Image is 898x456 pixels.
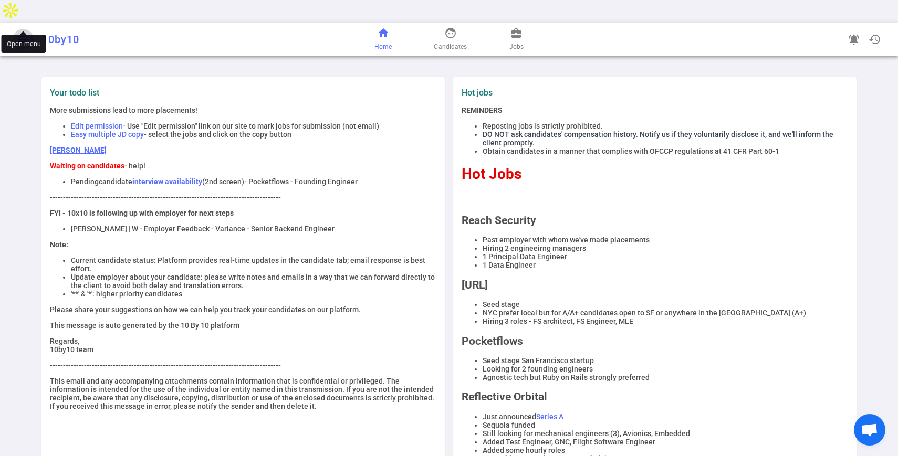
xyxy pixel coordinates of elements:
a: Series A [536,412,563,421]
li: Seed stage San Francisco startup [483,356,848,365]
h2: Pocketflows [462,335,848,347]
a: Candidates [434,27,467,52]
a: Jobs [509,27,524,52]
li: Looking for 2 founding engineers [483,365,848,373]
span: Jobs [509,41,524,52]
li: Update employer about your candidate: please write notes and emails in a way that we can forward ... [71,273,436,290]
li: Just announced [483,412,848,421]
h2: Reach Security [462,214,848,227]
span: - select the jobs and click on the copy button [144,130,291,139]
a: [PERSON_NAME] [50,146,107,154]
span: (2nd screen) [202,177,244,186]
a: Home [374,27,392,52]
div: Open chat [854,414,885,446]
p: This email and any accompanying attachments contain information that is confidential or privilege... [50,377,436,410]
span: Candidates [434,41,467,52]
span: Easy multiple JD copy [71,130,144,139]
li: Obtain candidates in a manner that complies with OFCCP regulations at 41 CFR Part 60-1 [483,147,848,155]
div: 10by10 [42,33,295,46]
li: Sequoia funded [483,421,848,429]
p: This message is auto generated by the 10 By 10 platform [50,321,436,330]
span: - Pocketflows - Founding Engineer [244,177,358,186]
li: '**' & '*': higher priority candidates [71,290,436,298]
span: More submissions lead to more placements! [50,106,197,114]
span: - help! [124,162,145,170]
span: Home [374,41,392,52]
span: Pending [71,177,99,186]
span: candidate [99,177,132,186]
li: NYC prefer local but for A/A+ candidates open to SF or anywhere in the [GEOGRAPHIC_DATA] (A+) [483,309,848,317]
li: Agnostic tech but Ruby on Rails strongly preferred [483,373,848,381]
li: Seed stage [483,300,848,309]
span: Hot Jobs [462,165,521,183]
strong: Waiting on candidates [50,162,124,170]
strong: REMINDERS [462,106,503,114]
strong: FYI - 10x10 is following up with employer for next steps [50,209,234,217]
strong: Note: [50,240,68,249]
li: Added some hourly roles [483,446,848,454]
li: [PERSON_NAME] | W - Employer Feedback - Variance - Senior Backend Engineer [71,225,436,233]
p: ---------------------------------------------------------------------------------------- [50,193,436,202]
label: Hot jobs [462,88,651,98]
label: Your todo list [50,88,436,98]
li: Hiring 2 engineeirng managers [483,244,848,252]
span: DO NOT ask candidates' compensation history. Notify us if they voluntarily disclose it, and we'll... [483,130,833,147]
span: - Use "Edit permission" link on our site to mark jobs for submission (not email) [123,122,379,130]
li: Still looking for mechanical engineers (3), Avionics, Embedded [483,429,848,438]
strong: interview availability [132,177,202,186]
h2: [URL] [462,279,848,291]
span: history [869,33,881,46]
a: Go to see announcements [843,29,864,50]
li: Current candidate status: Platform provides real-time updates in the candidate tab; email respons... [71,256,436,273]
span: home [377,27,390,39]
li: Hiring 3 roles - FS architect, FS Engineer, MLE [483,317,848,325]
li: Reposting jobs is strictly prohibited. [483,122,848,130]
p: ---------------------------------------------------------------------------------------- [50,361,436,369]
li: Added Test Engineer, GNC, Flight Software Engineer [483,438,848,446]
p: Regards, 10by10 team [50,337,436,354]
span: face [444,27,457,39]
li: 1 Principal Data Engineer [483,252,848,261]
li: Past employer with whom we've made placements [483,236,848,244]
div: Open menu [2,35,46,53]
p: Please share your suggestions on how we can help you track your candidates on our platform. [50,305,436,314]
li: 1 Data Engineer [483,261,848,269]
span: business_center [510,27,523,39]
h2: Reflective Orbital [462,390,848,403]
span: notifications_active [848,33,860,46]
span: Edit permission [71,122,123,130]
button: Open history [864,29,885,50]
